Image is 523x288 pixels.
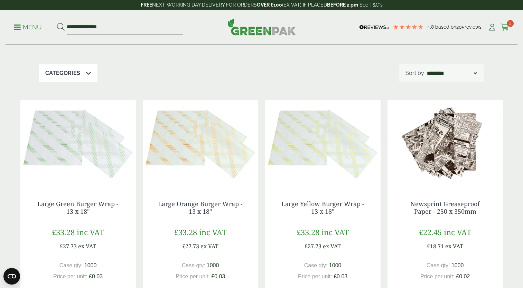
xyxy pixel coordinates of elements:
span: £0.03 [89,273,103,279]
span: £22.45 [419,227,442,237]
div: 4.79 Stars [393,24,424,30]
span: ex VAT [323,242,341,250]
img: Large Green wrap [20,100,136,186]
span: Price per unit: [420,273,455,279]
p: Sort by [405,69,424,77]
span: Price per unit: [53,273,87,279]
span: 205 [456,24,465,30]
span: 1000 [207,262,219,268]
i: Cart [501,24,509,31]
strong: BEFORE 2 pm [327,2,358,8]
span: Price per unit: [176,273,210,279]
span: 1000 [329,262,342,268]
span: inc VAT [77,227,104,237]
span: ex VAT [200,242,218,250]
span: inc VAT [321,227,349,237]
img: Orange wrap [143,100,258,186]
span: £0.03 [334,273,347,279]
span: £27.73 [305,242,321,250]
span: Based on [435,24,456,30]
span: £0.02 [456,273,470,279]
img: GreenPak Supplies [227,19,296,35]
span: reviews [465,24,482,30]
span: Case qty: [304,262,328,268]
span: £18.71 [427,242,444,250]
span: 4.8 [427,24,435,30]
span: Price per unit: [298,273,332,279]
a: 5 [501,22,509,32]
span: £0.03 [211,273,225,279]
span: Case qty: [427,262,450,268]
a: Menu [14,23,42,30]
a: Large Yellow Burger Wrap - 13 x 18" [281,200,364,215]
p: Menu [14,23,42,31]
i: My Account [488,24,496,31]
span: Case qty: [182,262,205,268]
span: 1000 [451,262,464,268]
a: See T&C's [359,2,383,8]
span: £33.28 [52,227,75,237]
strong: FREE [141,2,152,8]
span: 1000 [84,262,97,268]
button: Open CMP widget [3,268,20,285]
img: Yellow Burger wrap [265,100,381,186]
a: Newsprint Greaseproof Paper - 250 x 350mm [410,200,480,215]
img: Newsprint Greaseproof Paper - 250 x 350mm-0 [387,100,503,186]
img: REVIEWS.io [359,25,389,30]
a: Large Green Burger Wrap - 13 x 18" [37,200,119,215]
span: £27.73 [182,242,199,250]
span: £33.28 [174,227,197,237]
span: inc VAT [199,227,226,237]
span: inc VAT [444,227,471,237]
p: Categories [45,69,80,77]
a: Large Orange Burger Wrap - 13 x 18" [158,200,243,215]
span: £33.28 [297,227,319,237]
select: Shop order [426,69,478,77]
span: ex VAT [445,242,463,250]
span: £27.73 [60,242,77,250]
span: 5 [507,20,514,27]
strong: OVER £100 [257,2,282,8]
span: Case qty: [59,262,83,268]
span: ex VAT [78,242,96,250]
